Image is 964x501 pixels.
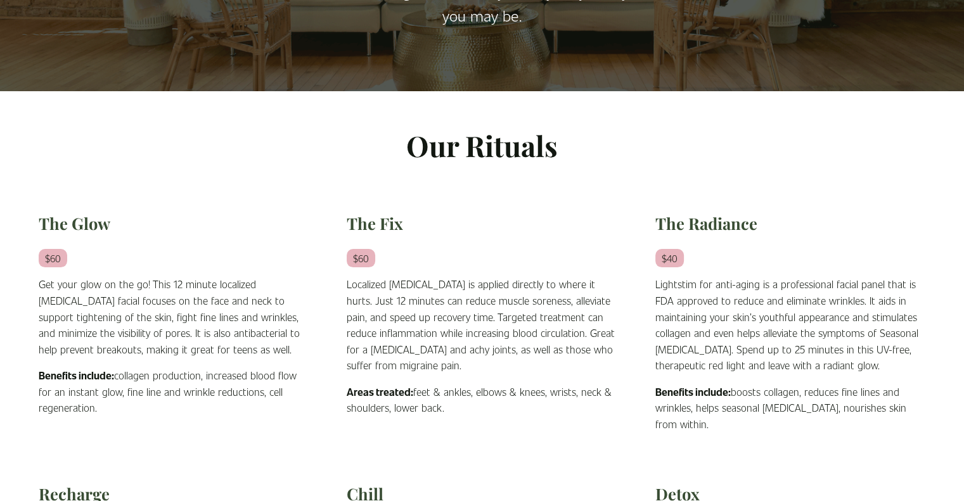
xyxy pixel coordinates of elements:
[347,249,375,267] em: $60
[39,213,309,234] h2: The Glow
[655,249,684,267] em: $40
[39,249,67,267] em: $60
[655,384,925,433] p: boosts collagen, reduces fine lines and wrinkles, helps seasonal [MEDICAL_DATA], nourishes skin f...
[655,213,925,234] h2: The Radiance
[347,385,413,398] strong: Areas treated:
[39,276,309,357] p: Get your glow on the go! This 12 minute localized [MEDICAL_DATA] facial focuses on the face and n...
[39,369,114,382] strong: Benefits include:
[347,384,617,416] p: feet & ankles, elbows & knees, wrists, neck & shoulders, lower back.
[347,276,617,374] p: Localized [MEDICAL_DATA] is applied directly to where it hurts. Just 12 minutes can reduce muscle...
[39,367,309,416] p: collagen production, increased blood flow for an instant glow, fine line and wrinkle reductions, ...
[655,276,925,374] p: Lightstim for anti-aging is a professional facial panel that is FDA approved to reduce and elimin...
[39,123,925,168] p: Our Rituals
[347,213,617,234] h2: The Fix
[655,385,731,398] strong: Benefits include:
